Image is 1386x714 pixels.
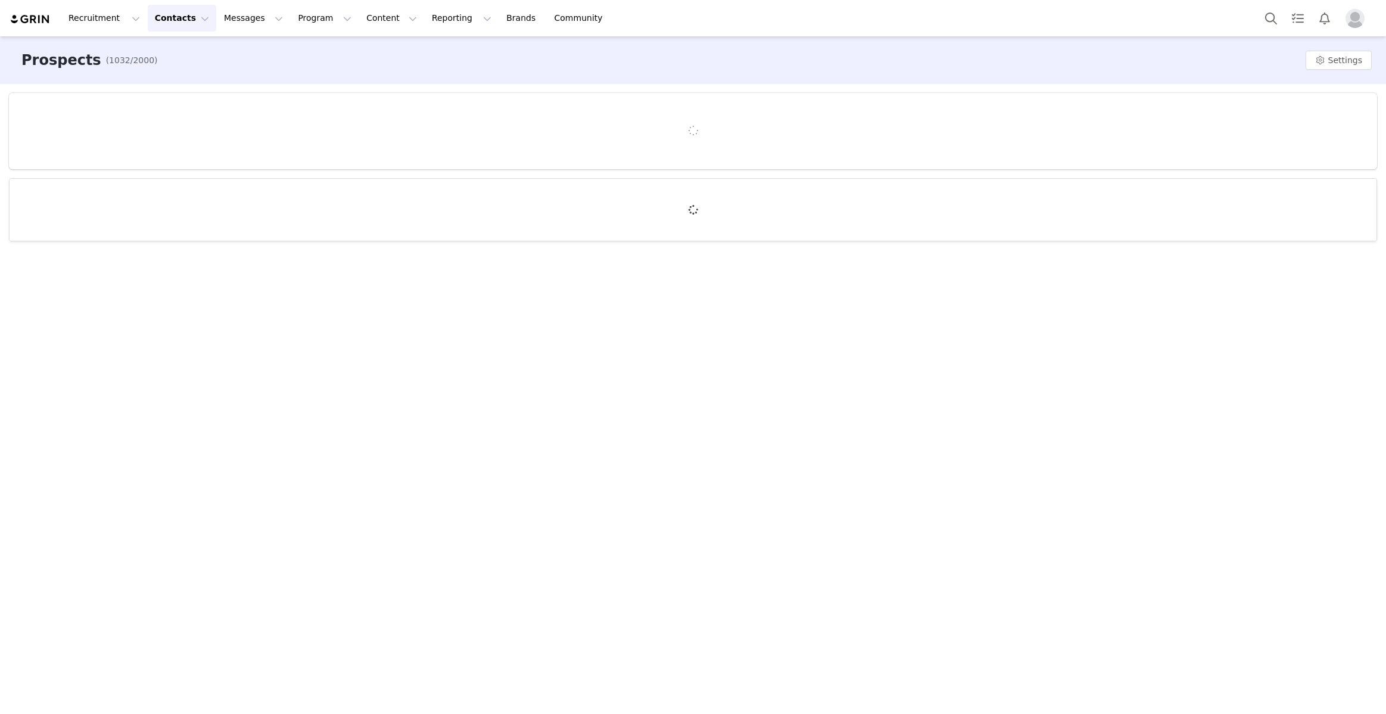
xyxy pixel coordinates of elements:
button: Content [359,5,424,32]
a: Tasks [1285,5,1311,32]
button: Search [1258,5,1284,32]
span: (1032/2000) [106,54,158,67]
button: Contacts [148,5,216,32]
a: Brands [499,5,546,32]
button: Notifications [1312,5,1338,32]
button: Program [291,5,359,32]
img: grin logo [10,14,51,25]
button: Profile [1338,9,1376,28]
button: Reporting [425,5,499,32]
button: Recruitment [61,5,147,32]
h3: Prospects [21,49,101,71]
a: Community [547,5,615,32]
img: placeholder-profile.jpg [1345,9,1365,28]
button: Messages [217,5,290,32]
button: Settings [1306,51,1372,70]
